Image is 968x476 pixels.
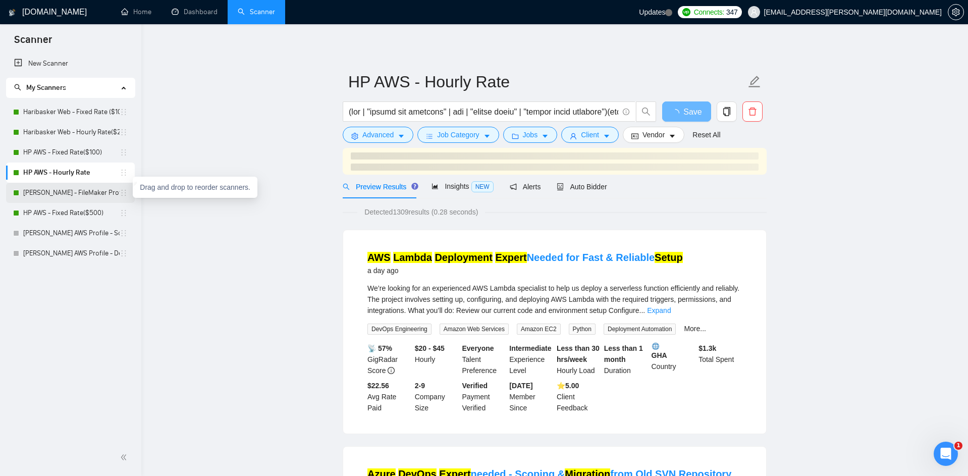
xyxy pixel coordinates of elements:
b: [DATE] [509,382,532,390]
div: Country [650,343,697,376]
div: Avg Rate Paid [365,380,413,413]
div: Tooltip anchor [410,182,419,191]
span: search [14,84,21,91]
input: Search Freelance Jobs... [349,105,618,118]
li: HP AWS - Fixed Rate($500) [6,203,135,223]
span: caret-down [669,132,676,140]
a: Haribasker Web - Fixed Rate ($100) [23,102,120,122]
span: Insights [432,182,493,190]
b: ⭐️ 5.00 [557,382,579,390]
span: holder [120,108,128,116]
mark: AWS [367,252,391,263]
span: holder [120,229,128,237]
span: Amazon Web Services [440,324,509,335]
div: Payment Verified [460,380,508,413]
span: 347 [726,7,737,18]
span: holder [120,148,128,156]
a: Reset All [692,129,720,140]
span: search [636,107,656,116]
a: AWS Lambda Deployment ExpertNeeded for Fast & ReliableSetup [367,252,683,263]
b: $20 - $45 [415,344,445,352]
a: HP AWS - Fixed Rate($500) [23,203,120,223]
div: Hourly [413,343,460,376]
button: settingAdvancedcaret-down [343,127,413,143]
span: We’re looking for an experienced AWS Lambda specialist to help us deploy a serverless function ef... [367,284,739,314]
span: idcard [631,132,638,140]
b: GHA [652,343,695,359]
a: HP AWS - Hourly Rate [23,163,120,183]
span: Save [683,105,702,118]
button: search [636,101,656,122]
mark: Expert [495,252,526,263]
a: New Scanner [14,54,127,74]
span: search [343,183,350,190]
span: loading [671,109,683,117]
span: My Scanners [14,83,66,92]
span: area-chart [432,183,439,190]
span: holder [120,249,128,257]
button: idcardVendorcaret-down [623,127,684,143]
button: userClientcaret-down [561,127,619,143]
div: Experience Level [507,343,555,376]
mark: Lambda [393,252,432,263]
div: We’re looking for an experienced AWS Lambda specialist to help us deploy a serverless function ef... [367,283,742,316]
span: caret-down [542,132,549,140]
a: [PERSON_NAME] - FileMaker Profile [23,183,120,203]
span: user [750,9,758,16]
li: HP AWS - Hourly Rate [6,163,135,183]
div: Drag and drop to reorder scanners. [133,177,257,198]
a: More... [684,325,706,333]
input: Scanner name... [348,69,746,94]
div: Duration [602,343,650,376]
span: 1 [954,442,962,450]
img: logo [9,5,16,21]
button: go back [7,4,26,23]
span: caret-down [483,132,491,140]
button: barsJob Categorycaret-down [417,127,499,143]
li: New Scanner [6,54,135,74]
span: notification [510,183,517,190]
span: copy [717,107,736,116]
b: Intermediate [509,344,551,352]
span: setting [948,8,963,16]
span: user [570,132,577,140]
span: Preview Results [343,183,415,191]
span: Jobs [523,129,538,140]
span: holder [120,169,128,177]
button: setting [948,4,964,20]
mark: Deployment [435,252,492,263]
span: Advanced [362,129,394,140]
span: double-left [120,452,130,462]
div: Total Spent [696,343,744,376]
div: Talent Preference [460,343,508,376]
li: Hariprasad AWS Profile - DevOps [6,243,135,263]
div: Member Since [507,380,555,413]
a: [PERSON_NAME] AWS Profile - Solutions Architect [23,223,120,243]
span: bars [426,132,433,140]
b: 2-9 [415,382,425,390]
b: 📡 57% [367,344,392,352]
span: ... [639,306,646,314]
button: folderJobscaret-down [503,127,558,143]
button: delete [742,101,763,122]
span: info-circle [623,109,629,115]
a: dashboardDashboard [172,8,218,16]
button: copy [717,101,737,122]
a: setting [948,8,964,16]
span: Deployment Automation [604,324,676,335]
span: NEW [471,181,494,192]
li: Haribasker Web - Hourly Rate($25) [6,122,135,142]
li: HP AWS - Fixed Rate($100) [6,142,135,163]
span: robot [557,183,564,190]
span: Updates [639,8,665,16]
span: Auto Bidder [557,183,607,191]
button: Save [662,101,711,122]
div: a day ago [367,265,683,277]
span: holder [120,209,128,217]
span: DevOps Engineering [367,324,432,335]
a: Haribasker Web - Hourly Rate($25) [23,122,120,142]
a: Expand [647,306,671,314]
img: 🌐 [652,343,659,350]
a: homeHome [121,8,151,16]
span: Connects: [694,7,724,18]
